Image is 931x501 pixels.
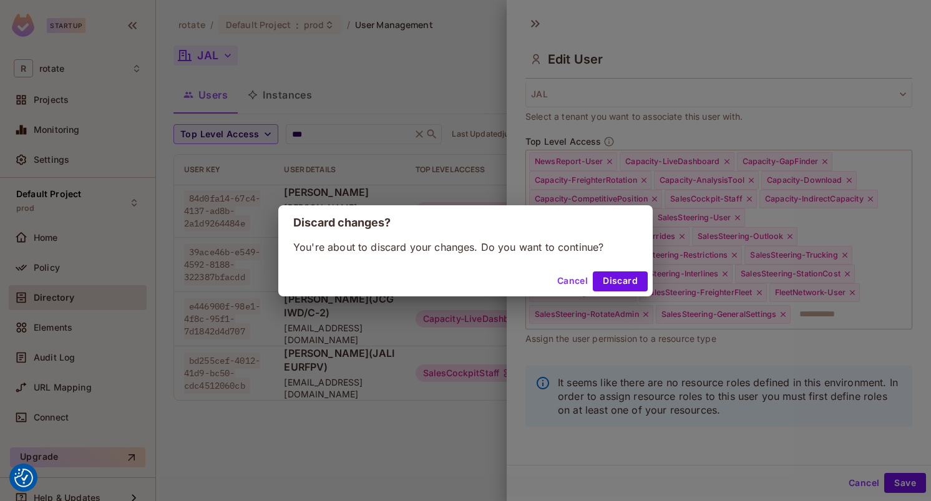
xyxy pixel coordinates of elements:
[14,469,33,487] button: Consent Preferences
[278,205,653,240] h2: Discard changes?
[593,271,648,291] button: Discard
[14,469,33,487] img: Revisit consent button
[293,240,638,254] p: You're about to discard your changes. Do you want to continue?
[552,271,593,291] button: Cancel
